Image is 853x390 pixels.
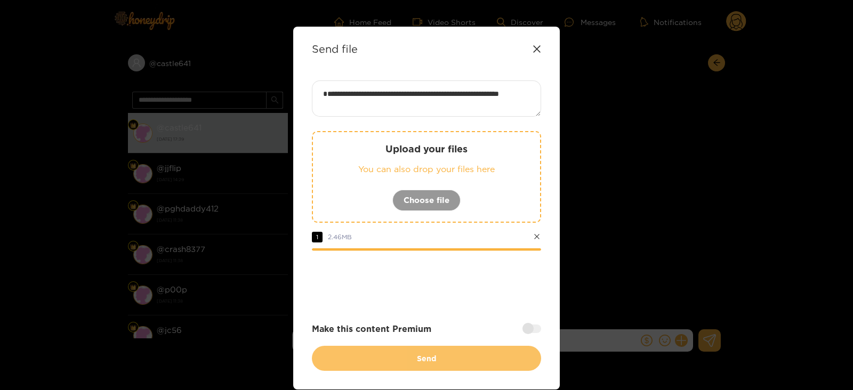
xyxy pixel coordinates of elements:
[312,43,358,55] strong: Send file
[312,346,541,371] button: Send
[312,232,323,242] span: 1
[334,163,519,175] p: You can also drop your files here
[334,143,519,155] p: Upload your files
[328,233,352,240] span: 2.46 MB
[392,190,461,211] button: Choose file
[312,323,431,335] strong: Make this content Premium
